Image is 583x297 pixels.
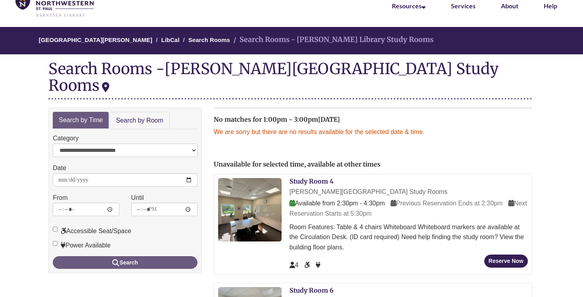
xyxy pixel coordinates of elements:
label: Date [53,163,66,173]
span: Next Reservation Starts at 5:30pm [290,200,527,217]
nav: Breadcrumb [48,27,532,54]
a: LibCal [161,36,180,43]
div: Search Rooms - [48,60,532,99]
div: [PERSON_NAME][GEOGRAPHIC_DATA] Study Rooms [290,187,528,197]
h2: No matches for 1:00pm - 3:00pm[DATE] [214,116,532,123]
a: Services [451,2,476,10]
label: Power Available [53,240,111,251]
span: The capacity of this space [290,262,299,268]
div: Room Features: Table & 4 chairs Whiteboard Whiteboard markers are available at the Circulation De... [290,222,528,253]
label: Until [131,193,144,203]
a: Study Room 6 [290,286,334,294]
span: Previous Reservation Ends at 2:30pm [391,200,503,207]
span: Accessible Seat/Space [304,262,311,268]
input: Power Available [53,241,58,246]
a: [GEOGRAPHIC_DATA][PERSON_NAME] [39,36,152,43]
a: Search by Time [53,112,109,129]
a: Study Room 4 [290,177,334,185]
a: About [501,2,518,10]
h2: Unavailable for selected time, available at other times [214,161,532,168]
img: Study Room 4 [218,178,282,241]
a: Help [544,2,557,10]
li: Search Rooms - [PERSON_NAME] Library Study Rooms [232,34,433,46]
a: Resources [392,2,426,10]
label: Category [53,133,79,144]
button: Search [53,256,198,269]
button: Reserve Now [484,255,528,268]
a: Search by Room [109,112,169,130]
label: From [53,193,67,203]
span: Available from 2:30pm - 4:30pm [290,200,385,207]
label: Accessible Seat/Space [53,226,131,236]
p: We are sorry but there are no results available for the selected date & time. [214,127,532,137]
span: Power Available [316,262,320,268]
input: Accessible Seat/Space [53,227,58,232]
div: [PERSON_NAME][GEOGRAPHIC_DATA] Study Rooms [48,59,499,95]
a: Search Rooms [188,36,230,43]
